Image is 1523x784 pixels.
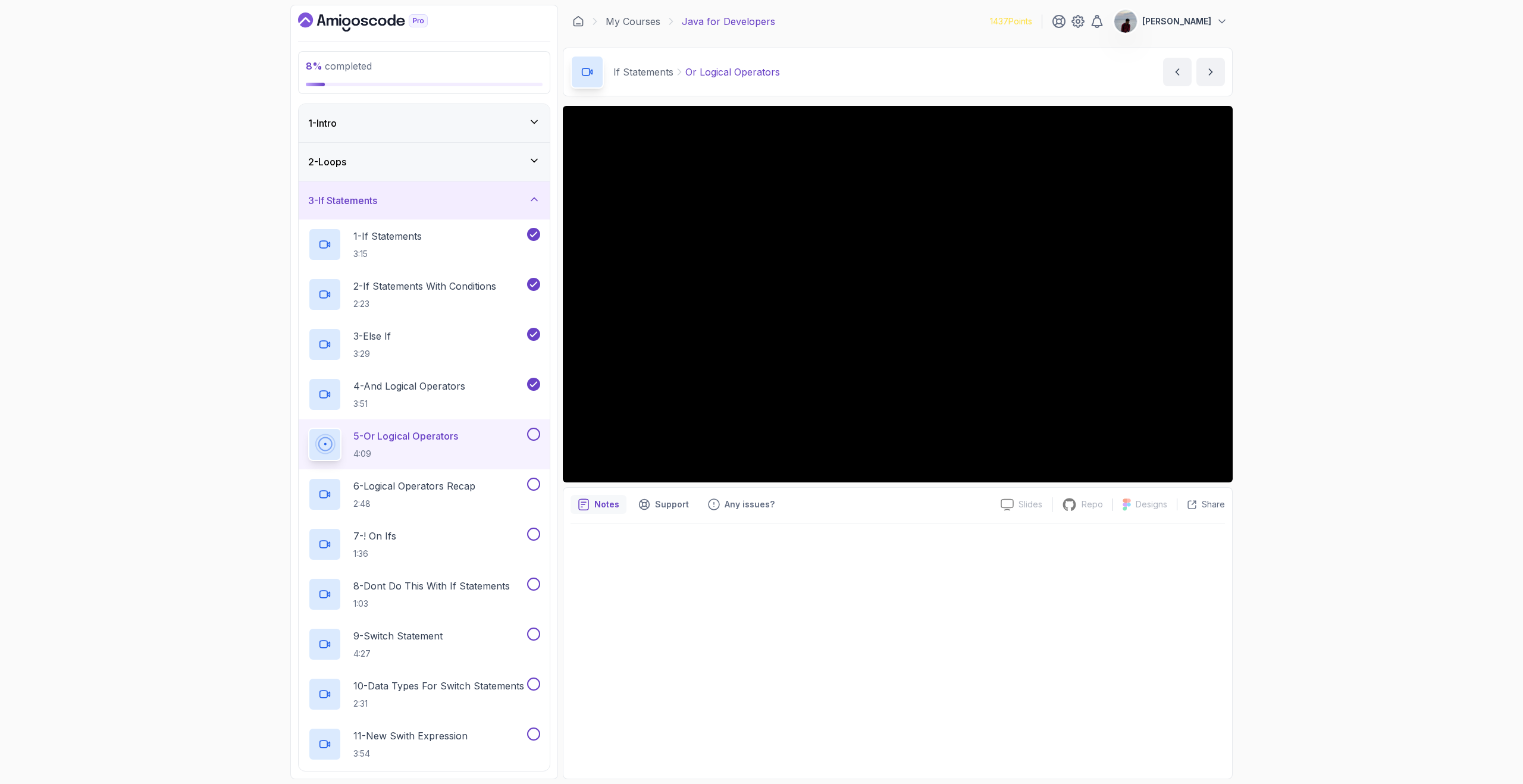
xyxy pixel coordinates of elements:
button: previous content [1163,58,1192,86]
p: Designs [1136,498,1167,510]
p: 2:23 [353,298,496,310]
p: Or Logical Operators [685,65,780,79]
h3: 1 - Intro [308,116,337,130]
button: 1-Intro [299,104,550,142]
p: 7 - ! On Ifs [353,529,396,543]
p: Slides [1019,498,1042,510]
button: Share [1177,498,1225,510]
button: 4-And Logical Operators3:51 [308,378,540,411]
button: user profile image[PERSON_NAME] [1114,10,1228,33]
p: Any issues? [725,498,775,510]
a: Dashboard [572,15,584,27]
button: 6-Logical Operators Recap2:48 [308,478,540,511]
p: 1437 Points [990,15,1032,27]
p: 2:48 [353,498,475,510]
p: 9 - Switch Statement [353,629,443,643]
p: 3:29 [353,348,391,360]
p: 3:51 [353,398,465,410]
p: 6 - Logical Operators Recap [353,479,475,493]
button: notes button [571,495,626,514]
p: 4:27 [353,648,443,660]
h3: 3 - If Statements [308,193,377,208]
button: Feedback button [701,495,782,514]
p: 8 - Dont Do This With If Statements [353,579,510,593]
button: 3-If Statements [299,181,550,219]
p: 4 - And Logical Operators [353,379,465,393]
p: Notes [594,498,619,510]
h3: 2 - Loops [308,155,346,169]
p: 10 - Data Types For Switch Statements [353,679,524,693]
button: 5-Or Logical Operators4:09 [308,428,540,461]
button: 1-If Statements3:15 [308,228,540,261]
button: 10-Data Types For Switch Statements2:31 [308,678,540,711]
p: 3:15 [353,248,422,260]
p: 1:03 [353,598,510,610]
button: 3-Else If3:29 [308,328,540,361]
p: Java for Developers [682,14,775,29]
p: 3 - Else If [353,329,391,343]
p: Repo [1082,498,1103,510]
button: 9-Switch Statement4:27 [308,628,540,661]
p: 11 - New Swith Expression [353,729,468,743]
button: Support button [631,495,696,514]
p: 1:36 [353,548,396,560]
button: 2-If Statements With Conditions2:23 [308,278,540,311]
p: If Statements [613,65,673,79]
p: 2:31 [353,698,524,710]
button: 2-Loops [299,143,550,181]
button: 7-! On Ifs1:36 [308,528,540,561]
p: 3:54 [353,748,468,760]
a: My Courses [606,14,660,29]
img: user profile image [1114,10,1137,33]
button: next content [1196,58,1225,86]
span: completed [306,60,372,72]
p: 2 - If Statements With Conditions [353,279,496,293]
p: Share [1202,498,1225,510]
button: 8-Dont Do This With If Statements1:03 [308,578,540,611]
iframe: 5 - OR Logical Operators [563,106,1233,482]
p: Support [655,498,689,510]
span: 8 % [306,60,322,72]
p: [PERSON_NAME] [1142,15,1211,27]
p: 4:09 [353,448,458,460]
p: 1 - If Statements [353,229,422,243]
button: 11-New Swith Expression3:54 [308,727,540,761]
p: 5 - Or Logical Operators [353,429,458,443]
a: Dashboard [298,12,455,32]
